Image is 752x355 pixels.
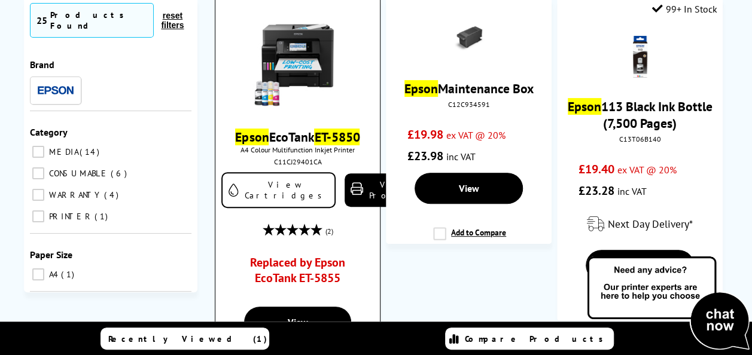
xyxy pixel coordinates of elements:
[221,145,374,154] span: A4 Colour Multifunction Inkjet Printer
[46,269,60,280] span: A4
[345,173,434,207] a: View Product
[325,220,333,243] span: (2)
[32,189,44,201] input: WARRANTY 4
[579,183,614,198] span: £23.28
[46,189,103,200] span: WARRANTY
[32,210,44,222] input: PRINTER 1
[407,148,443,164] span: £23.98
[404,80,438,97] mark: Epson
[80,146,102,157] span: 14
[459,182,479,194] span: View
[108,333,267,344] span: Recently Viewed (1)
[584,255,752,353] img: Open Live Chat window
[235,128,269,145] mark: Epson
[395,100,543,109] div: C12C934591
[46,168,109,179] span: CONSUMABLE
[579,161,614,177] span: £19.40
[154,10,191,30] button: reset filters
[221,172,336,208] a: View Cartridges
[566,134,714,143] div: C13T06B140
[617,185,647,197] span: inc VAT
[38,86,74,95] img: Epson
[32,268,44,280] input: A4 1
[415,173,523,204] a: View
[95,211,111,222] span: 1
[104,189,121,200] span: 4
[586,250,694,281] a: View
[32,146,44,158] input: MEDIA 14
[236,255,358,292] a: Replaced by Epson EcoTank ET-5855
[36,14,47,26] span: 25
[252,19,342,108] img: epson-et-5850-with-bottles-small.jpg
[244,307,352,338] a: View
[617,164,677,176] span: ex VAT @ 20%
[50,10,147,31] div: Products Found
[235,128,360,145] a: EpsonEcoTankET-5850
[433,227,506,250] label: Add to Compare
[61,269,77,280] span: 1
[407,127,443,142] span: £19.98
[314,128,360,145] mark: ET-5850
[563,207,717,241] div: modal_delivery
[46,146,78,157] span: MEDIA
[445,328,614,350] a: Compare Products
[32,167,44,179] input: CONSUMABLE 6
[287,316,308,328] span: View
[608,217,693,231] span: Next Day Delivery*
[465,333,610,344] span: Compare Products
[30,59,54,71] span: Brand
[568,98,601,115] mark: Epson
[30,249,72,261] span: Paper Size
[651,3,717,15] div: 99+ In Stock
[30,126,68,138] span: Category
[448,18,490,60] img: epson-C12C934591-new-small.png
[619,36,661,78] img: Epson-C13T06B140-Black-Small.gif
[101,328,269,350] a: Recently Viewed (1)
[111,168,130,179] span: 6
[46,211,93,222] span: PRINTER
[568,98,713,131] a: Epson113 Black Ink Bottle (7,500 Pages)
[446,151,476,163] span: inc VAT
[224,157,371,166] div: C11CJ29401CA
[446,129,506,141] span: ex VAT @ 20%
[404,80,534,97] a: EpsonMaintenance Box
